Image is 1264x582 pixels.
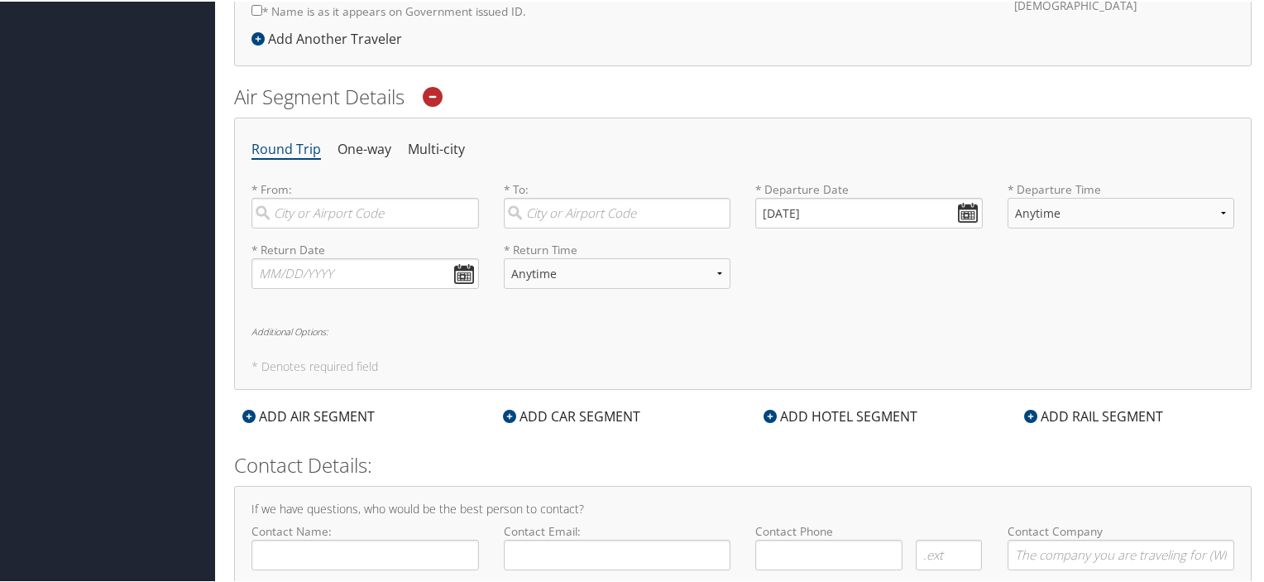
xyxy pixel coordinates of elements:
h5: * Denotes required field [251,359,1234,371]
h2: Air Segment Details [234,81,1252,109]
li: Round Trip [251,133,321,163]
input: MM/DD/YYYY [251,257,479,287]
h4: If we have questions, who would be the best person to contact? [251,502,1234,513]
h2: Contact Details: [234,450,1252,478]
label: Contact Company [1008,522,1235,569]
label: * Departure Time [1008,180,1235,240]
input: City or Airport Code [504,196,731,227]
input: * Name is as it appears on Government issued ID. [251,3,262,14]
label: Contact Name: [251,522,479,569]
div: ADD AIR SEGMENT [234,405,383,425]
select: * Departure Time [1008,196,1235,227]
label: * To: [504,180,731,227]
label: Contact Email: [504,522,731,569]
label: * Departure Date [755,180,983,196]
h6: Additional Options: [251,325,1234,334]
li: Multi-city [408,133,465,163]
div: ADD RAIL SEGMENT [1016,405,1171,425]
label: Contact Phone [755,522,983,538]
li: One-way [338,133,391,163]
input: MM/DD/YYYY [755,196,983,227]
input: Contact Email: [504,538,731,569]
label: * Return Time [504,240,731,257]
div: ADD CAR SEGMENT [495,405,649,425]
div: ADD HOTEL SEGMENT [755,405,926,425]
label: * Return Date [251,240,479,257]
input: .ext [916,538,983,569]
input: Contact Name: [251,538,479,569]
input: Contact Company [1008,538,1235,569]
input: City or Airport Code [251,196,479,227]
div: Add Another Traveler [251,27,410,47]
label: * From: [251,180,479,227]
